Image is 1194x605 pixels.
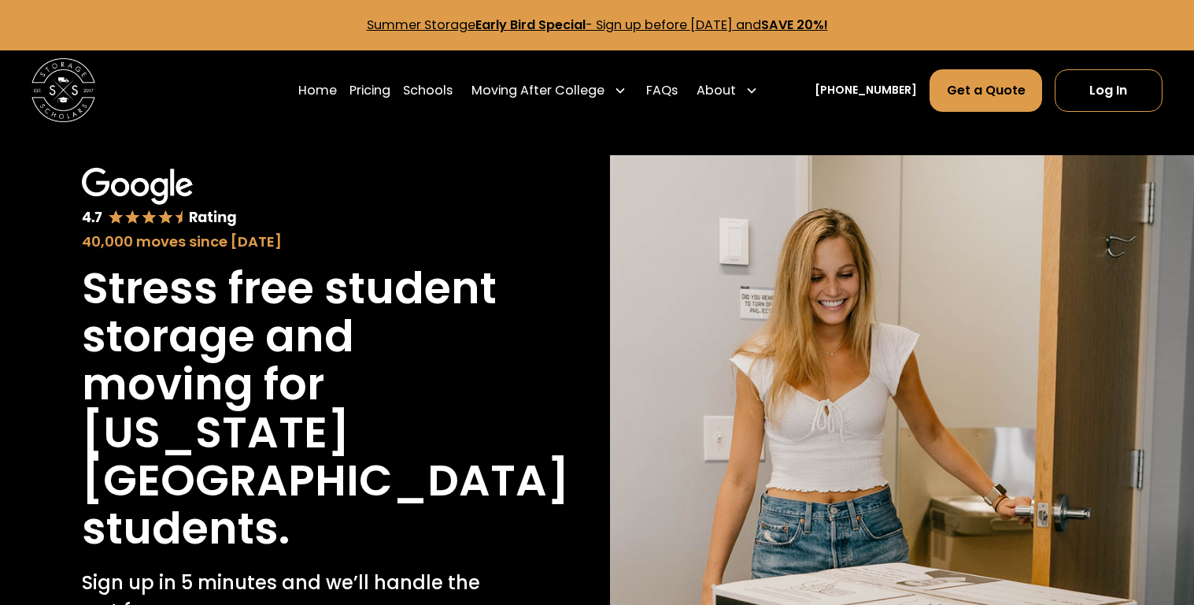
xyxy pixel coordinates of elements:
[367,16,828,34] a: Summer StorageEarly Bird Special- Sign up before [DATE] andSAVE 20%!
[82,409,569,505] h1: [US_STATE][GEOGRAPHIC_DATA]
[930,69,1041,112] a: Get a Quote
[82,265,503,409] h1: Stress free student storage and moving for
[1055,69,1163,112] a: Log In
[82,231,503,252] div: 40,000 moves since [DATE]
[403,69,453,113] a: Schools
[646,69,678,113] a: FAQs
[761,16,828,34] strong: SAVE 20%!
[298,69,337,113] a: Home
[815,82,917,98] a: [PHONE_NUMBER]
[82,168,237,227] img: Google 4.7 star rating
[471,81,604,100] div: Moving After College
[349,69,390,113] a: Pricing
[31,58,95,122] img: Storage Scholars main logo
[82,505,290,553] h1: students.
[465,69,633,113] div: Moving After College
[475,16,586,34] strong: Early Bird Special
[697,81,736,100] div: About
[690,69,764,113] div: About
